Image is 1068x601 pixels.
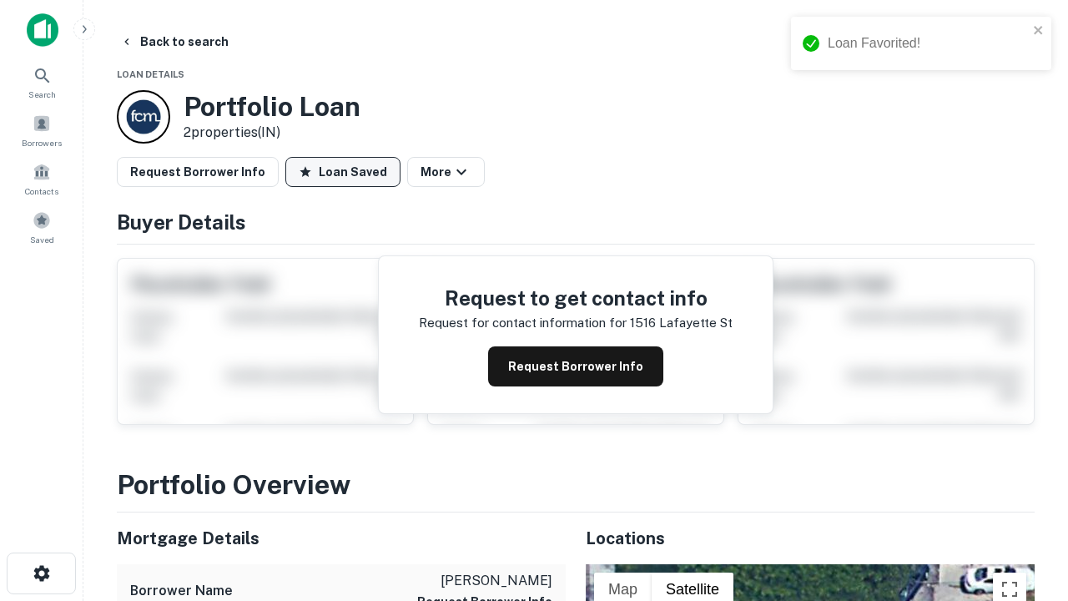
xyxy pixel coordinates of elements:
[5,59,78,104] a: Search
[407,157,485,187] button: More
[285,157,400,187] button: Loan Saved
[30,233,54,246] span: Saved
[184,91,360,123] h3: Portfolio Loan
[28,88,56,101] span: Search
[184,123,360,143] p: 2 properties (IN)
[117,465,1035,505] h3: Portfolio Overview
[22,136,62,149] span: Borrowers
[27,13,58,47] img: capitalize-icon.png
[417,571,552,591] p: [PERSON_NAME]
[488,346,663,386] button: Request Borrower Info
[419,313,627,333] p: Request for contact information for
[117,69,184,79] span: Loan Details
[117,207,1035,237] h4: Buyer Details
[828,33,1028,53] div: Loan Favorited!
[117,526,566,551] h5: Mortgage Details
[117,157,279,187] button: Request Borrower Info
[1033,23,1045,39] button: close
[5,205,78,250] a: Saved
[113,27,235,57] button: Back to search
[25,184,58,198] span: Contacts
[586,526,1035,551] h5: Locations
[130,581,233,601] h6: Borrower Name
[5,156,78,201] a: Contacts
[985,414,1068,494] iframe: Chat Widget
[630,313,733,333] p: 1516 lafayette st
[419,283,733,313] h4: Request to get contact info
[5,108,78,153] a: Borrowers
